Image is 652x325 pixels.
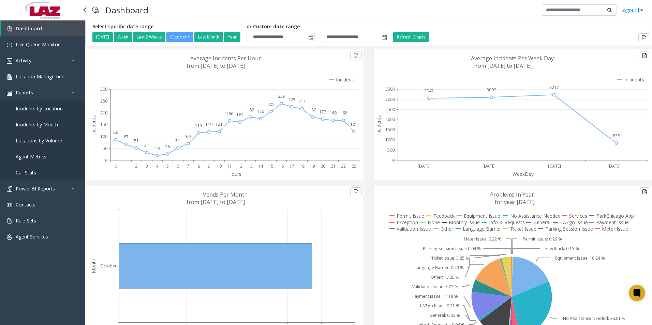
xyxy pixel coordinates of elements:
[248,163,253,169] text: 13
[464,236,502,242] text: Meter Issue: 0.22 %
[16,153,46,160] span: Agent Metrics
[341,163,346,169] text: 22
[424,88,434,94] text: 3047
[545,246,579,251] text: Feedback: 0.15 %
[490,191,534,198] text: Problems In Year
[321,163,325,169] text: 20
[124,134,129,140] text: 67
[393,32,429,42] button: Refresh Charts
[90,259,97,273] text: Month
[350,187,362,196] button: Export to pdf
[114,32,132,42] button: Week
[228,171,241,177] text: Hours
[125,163,127,169] text: 1
[7,58,12,64] img: 'icon'
[523,236,562,242] text: Permit Issue: 0.29 %
[135,163,137,169] text: 2
[340,110,347,116] text: 168
[247,24,388,30] h5: or Custom date range
[430,312,460,318] text: General: 0.05 %
[16,217,36,224] span: Rule Sets
[548,163,561,169] text: [DATE]
[279,163,284,169] text: 16
[16,233,48,240] span: Agent Services
[638,33,650,42] button: Export to pdf
[471,55,554,62] text: Average Incidents Per Week Day
[307,32,314,42] span: Toggle popup
[375,115,382,135] text: Incidents
[385,127,395,133] text: 1500
[177,163,179,169] text: 6
[418,163,431,169] text: [DATE]
[423,246,481,251] text: Parking Session Issue: 0.04 %
[385,86,395,92] text: 3500
[16,25,42,32] span: Dashboard
[549,84,559,90] text: 3217
[156,163,159,169] text: 4
[392,157,395,163] text: 0
[258,163,263,169] text: 14
[16,105,63,112] span: Incidents by Location
[412,284,458,290] text: Validation Issue: 5.03 %
[7,90,12,96] img: 'icon'
[134,138,139,144] text: 51
[257,108,264,114] text: 175
[166,32,193,42] button: October
[166,163,169,169] text: 5
[608,163,621,169] text: [DATE]
[330,110,337,116] text: 168
[16,169,36,176] span: Call Stats
[100,134,107,139] text: 100
[165,144,170,150] text: 26
[639,187,650,196] button: Export to pdf
[483,163,495,169] text: [DATE]
[16,73,66,80] span: Location Management
[431,274,459,280] text: Other: 13.35 %
[92,2,99,18] img: pageIcon
[310,163,315,169] text: 19
[7,74,12,80] img: 'icon'
[115,163,117,169] text: 0
[194,32,223,42] button: Last Month
[105,157,107,163] text: 0
[236,112,243,118] text: 161
[415,265,464,270] text: Language Barrier: 0.49 %
[350,51,362,60] button: Export to pdf
[639,51,650,60] button: Export to pdf
[100,98,107,104] text: 250
[319,109,326,115] text: 173
[431,255,469,261] text: Ticket Issue: 3.85 %
[113,129,118,135] text: 86
[387,147,395,153] text: 500
[7,186,12,192] img: 'icon'
[638,6,643,14] img: logout
[420,303,460,309] text: LAZgo Issue: 0.21 %
[103,145,107,151] text: 50
[205,122,212,127] text: 119
[288,97,295,103] text: 225
[197,163,200,169] text: 8
[380,32,388,42] span: Toggle popup
[278,93,285,99] text: 239
[620,6,643,14] a: Logout
[385,137,395,143] text: 1000
[226,111,233,117] text: 166
[247,107,254,113] text: 182
[146,163,148,169] text: 3
[267,102,275,107] text: 205
[7,234,12,240] img: 'icon'
[175,138,180,144] text: 51
[16,185,55,192] span: Power BI Reports
[331,163,336,169] text: 21
[613,133,620,139] text: 838
[92,32,113,42] button: [DATE]
[563,315,625,321] text: No Assistance Needed: 28.01 %
[190,55,261,62] text: Average Incidents Per Hour
[187,163,189,169] text: 7
[155,145,160,151] text: 19
[473,62,532,69] text: from [DATE] to [DATE]
[224,32,240,42] button: Year
[186,134,191,139] text: 69
[100,110,107,116] text: 200
[352,163,356,169] text: 23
